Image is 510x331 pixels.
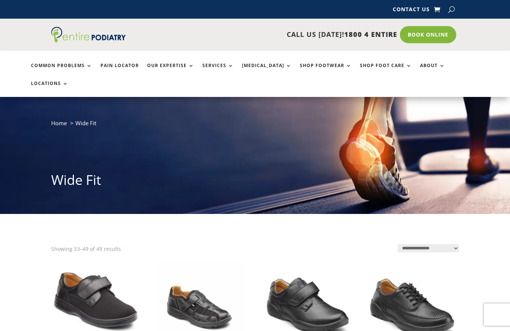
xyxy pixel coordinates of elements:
a: Our Expertise [147,63,194,79]
nav: breadcrumb [51,118,459,133]
a: Locations [31,81,68,97]
h1: Wide Fit [51,171,459,193]
a: [MEDICAL_DATA] [242,63,292,79]
span: 1800 4 ENTIRE [344,30,397,39]
p: Showing 33–49 of 49 results [51,244,121,254]
select: Shop order [398,244,459,252]
a: Entire Podiatry [51,37,126,44]
a: Common Problems [31,63,92,79]
img: logo (1) [51,27,126,42]
a: Contact Us [393,7,430,15]
a: About [420,63,445,79]
a: Services [202,63,234,79]
a: Shop Foot Care [360,63,412,79]
a: Book Online [400,26,456,43]
p: CALL US [DATE]! [144,30,397,40]
a: Home [51,119,67,127]
span: Wide Fit [75,119,96,127]
a: Pain Locator [100,63,139,79]
a: Shop Footwear [300,63,352,79]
